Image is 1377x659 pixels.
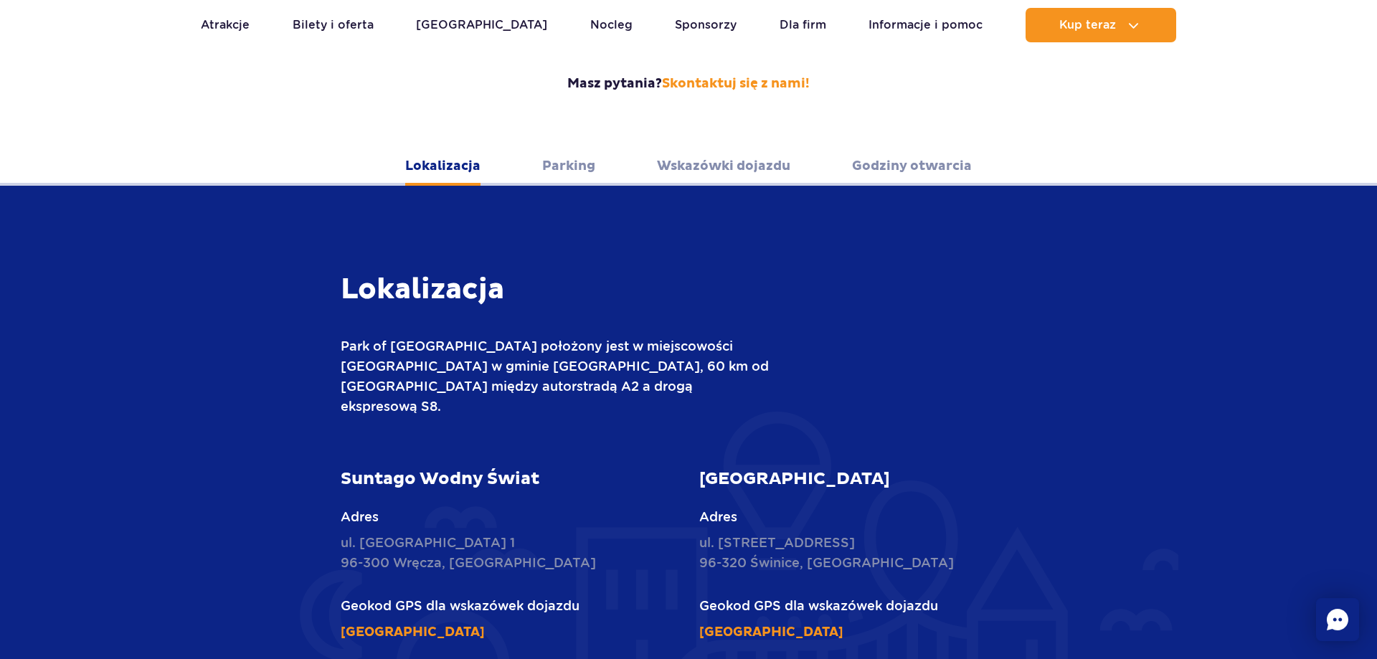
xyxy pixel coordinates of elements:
[341,624,485,640] a: [GEOGRAPHIC_DATA]
[1059,19,1116,32] span: Kup teraz
[341,272,771,308] h3: Lokalizacja
[662,75,810,92] a: Skontaktuj się z nami!
[455,75,922,93] strong: Masz pytania?
[869,8,983,42] a: Informacje i pomoc
[341,468,539,490] strong: Suntago Wodny Świat
[341,533,678,573] p: ul. [GEOGRAPHIC_DATA] 1 96-300 Wręcza, [GEOGRAPHIC_DATA]
[542,146,595,186] a: Parking
[590,8,633,42] a: Nocleg
[1026,8,1176,42] button: Kup teraz
[341,596,678,616] p: Geokod GPS dla wskazówek dojazdu
[699,468,890,490] strong: [GEOGRAPHIC_DATA]
[699,624,843,640] a: [GEOGRAPHIC_DATA]
[852,146,972,186] a: Godziny otwarcia
[341,336,771,417] p: Park of [GEOGRAPHIC_DATA] położony jest w miejscowości [GEOGRAPHIC_DATA] w gminie [GEOGRAPHIC_DAT...
[675,8,737,42] a: Sponsorzy
[405,146,481,186] a: Lokalizacja
[780,8,826,42] a: Dla firm
[416,8,547,42] a: [GEOGRAPHIC_DATA]
[293,8,374,42] a: Bilety i oferta
[341,507,678,527] p: Adres
[1316,598,1359,641] div: Chat
[201,8,250,42] a: Atrakcje
[699,596,1037,616] p: Geokod GPS dla wskazówek dojazdu
[699,533,1037,573] p: ul. [STREET_ADDRESS] 96-320 Świnice, [GEOGRAPHIC_DATA]
[657,146,790,186] a: Wskazówki dojazdu
[699,507,1037,527] p: Adres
